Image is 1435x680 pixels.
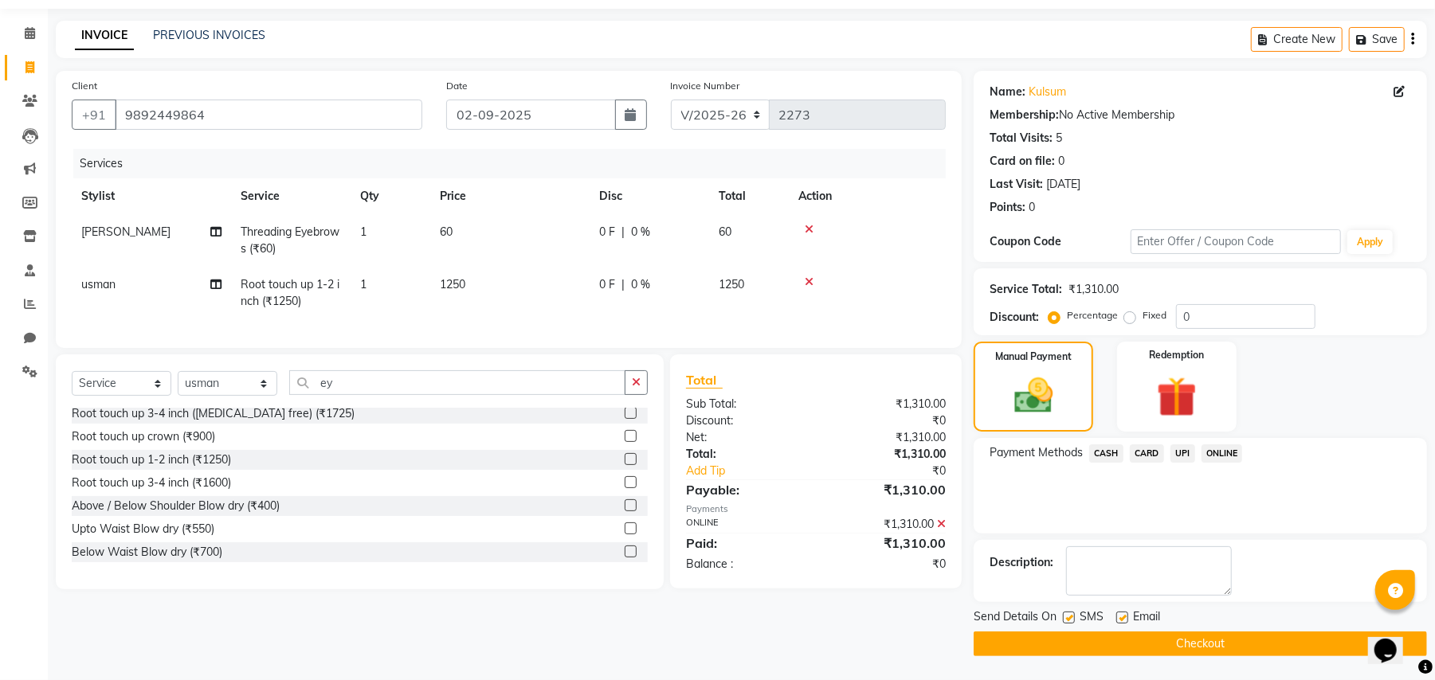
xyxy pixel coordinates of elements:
input: Search by Name/Mobile/Email/Code [115,100,422,130]
div: ₹1,310.00 [816,516,958,533]
span: CARD [1130,444,1164,463]
span: 0 F [599,224,615,240]
div: ₹1,310.00 [816,446,958,463]
input: Search or Scan [289,370,625,395]
div: Service Total: [990,281,1062,298]
div: Discount: [990,309,1039,326]
div: Net: [674,429,816,446]
div: Paid: [674,533,816,553]
span: 0 % [631,276,650,293]
span: 60 [440,225,453,239]
span: Root touch up 1-2 inch (₹1250) [241,277,339,308]
span: 1 [360,225,367,239]
span: CASH [1089,444,1123,463]
span: | [621,276,625,293]
th: Action [789,178,946,214]
th: Price [430,178,590,214]
div: Name: [990,84,1025,100]
div: Membership: [990,107,1059,123]
span: | [621,224,625,240]
div: Coupon Code [990,233,1130,250]
span: UPI [1170,444,1195,463]
button: Apply [1347,230,1393,254]
div: Total Visits: [990,130,1053,147]
div: Balance : [674,556,816,573]
div: ₹1,310.00 [816,480,958,499]
div: [DATE] [1046,176,1080,193]
span: [PERSON_NAME] [81,225,171,239]
th: Total [709,178,789,214]
span: ONLINE [1202,444,1243,463]
label: Manual Payment [995,350,1072,364]
a: PREVIOUS INVOICES [153,28,265,42]
button: +91 [72,100,116,130]
div: Discount: [674,412,816,429]
span: Total [686,372,723,389]
button: Save [1349,27,1405,52]
span: 0 % [631,224,650,240]
input: Enter Offer / Coupon Code [1131,229,1341,254]
span: 60 [719,225,731,239]
label: Percentage [1067,308,1118,322]
span: 1250 [440,277,465,291]
div: Sub Total: [674,396,816,412]
div: ₹1,310.00 [816,429,958,446]
div: Payments [686,502,946,516]
div: Root touch up 3-4 inch (₹1600) [72,475,231,491]
div: 5 [1056,130,1062,147]
div: Services [73,149,958,178]
div: Below Waist Blow dry (₹700) [72,544,222,561]
button: Create New [1251,27,1343,52]
label: Redemption [1149,348,1204,362]
span: SMS [1080,608,1104,628]
th: Disc [590,178,709,214]
button: Checkout [974,631,1427,656]
div: Above / Below Shoulder Blow dry (₹400) [72,498,280,514]
div: Card on file: [990,153,1055,170]
div: ₹0 [840,463,958,479]
div: Root touch up 1-2 inch (₹1250) [72,451,231,468]
iframe: chat widget [1368,616,1419,664]
div: 0 [1029,199,1035,216]
label: Invoice Number [671,79,740,93]
label: Client [72,79,97,93]
div: Total: [674,446,816,463]
span: usman [81,277,116,291]
a: Add Tip [674,463,840,479]
div: ONLINE [674,516,816,533]
div: No Active Membership [990,107,1411,123]
th: Stylist [72,178,231,214]
div: ₹1,310.00 [1068,281,1119,298]
span: Threading Eyebrows (₹60) [241,225,339,256]
th: Qty [351,178,430,214]
div: Root touch up 3-4 inch ([MEDICAL_DATA] free) (₹1725) [72,405,355,422]
div: Root touch up crown (₹900) [72,428,215,445]
div: ₹1,310.00 [816,533,958,553]
div: Description: [990,554,1053,571]
a: INVOICE [75,21,134,50]
div: 0 [1058,153,1064,170]
div: Last Visit: [990,176,1043,193]
span: Email [1133,608,1160,628]
span: 1 [360,277,367,291]
div: Points: [990,199,1025,216]
span: Send Details On [974,608,1057,628]
label: Fixed [1143,308,1166,322]
label: Date [446,79,468,93]
div: ₹0 [816,556,958,573]
div: Upto Waist Blow dry (₹550) [72,521,214,537]
img: _gift.svg [1144,372,1210,422]
span: Payment Methods [990,444,1083,461]
div: ₹1,310.00 [816,396,958,412]
span: 0 F [599,276,615,293]
div: ₹0 [816,412,958,429]
div: Payable: [674,480,816,499]
img: _cash.svg [1002,373,1065,418]
span: 1250 [719,277,744,291]
th: Service [231,178,351,214]
a: Kulsum [1029,84,1066,100]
